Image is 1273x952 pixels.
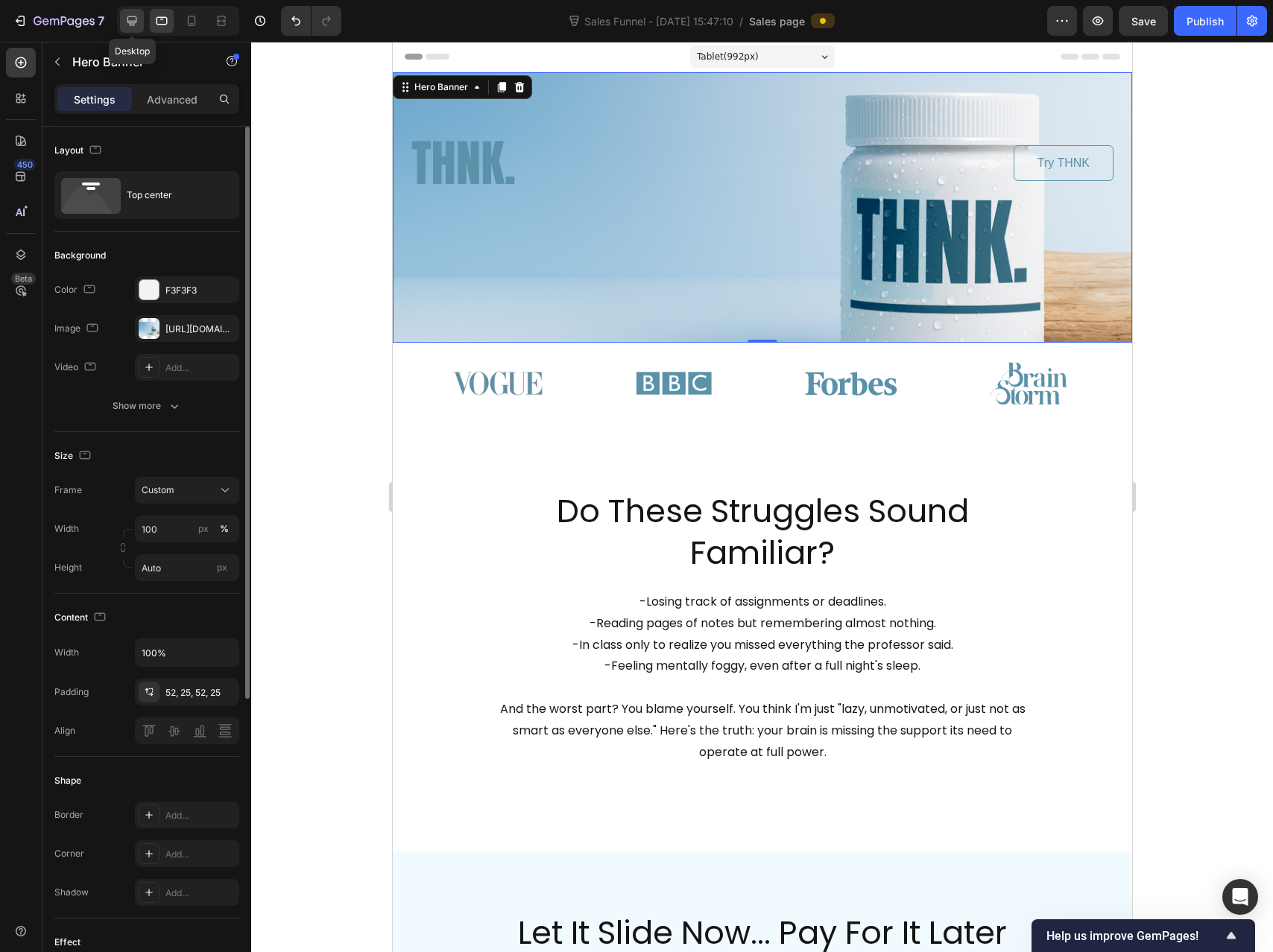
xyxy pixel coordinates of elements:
[72,53,199,71] p: Hero Banner
[165,809,236,822] div: Add...
[135,477,239,504] button: Custom
[596,320,675,363] img: gempages_581112007906820616-88a465cf-50a6-44b0-a13c-6db578edc71c.png
[581,13,736,29] span: Sales Funnel - [DATE] 15:47:10
[165,886,236,900] div: Add...
[54,608,109,628] div: Content
[104,593,635,615] p: -In class only to realize you missed everything the professor said.
[54,141,104,161] div: Layout
[1119,6,1168,36] button: Save
[220,522,229,536] div: %
[165,323,236,336] div: [URL][DOMAIN_NAME]
[54,358,99,378] div: Video
[198,522,209,536] div: px
[165,361,236,375] div: Add...
[54,280,98,300] div: Color
[54,847,84,860] div: Corner
[104,571,635,593] p: -Reading pages of notes but remembering almost nothing.
[54,724,75,737] div: Align
[19,39,78,52] div: Hero Banner
[135,515,239,542] input: px%
[6,6,111,36] button: 7
[54,808,83,822] div: Border
[739,13,743,29] span: /
[98,12,104,30] p: 7
[195,520,212,538] button: %
[242,324,320,358] img: gempages_581112007906820616-5118b141-6c74-44f5-a31b-bea648fd924b.png
[1222,879,1258,915] div: Open Intercom Messenger
[165,848,236,861] div: Add...
[127,178,218,212] div: Top center
[1131,15,1156,28] span: Save
[215,520,233,538] button: px
[54,886,89,899] div: Shadow
[393,42,1132,952] iframe: To enrich screen reader interactions, please activate Accessibility in Grammarly extension settings
[165,284,236,297] div: F3F3F3
[142,483,174,497] span: Custom
[103,448,636,534] h2: Do These Struggles Sound Familiar?
[59,329,150,354] img: gempages_581112007906820616-6927bba9-27e0-4a95-8d98-c4c6d026f791.png
[11,273,36,285] div: Beta
[1187,13,1224,29] div: Publish
[165,686,236,699] div: 52, 25, 52, 25
[104,657,635,721] p: And the worst part? You blame yourself. You think I'm just "lazy, unmotivated, or just not as sma...
[103,869,636,914] h2: Let It Slide Now... Pay For It Later
[621,104,721,140] a: Try THNK
[408,329,508,355] img: gempages_581112007906820616-b5d72249-e636-44d2-8f08-b50954a3035a.png
[14,159,36,171] div: 450
[281,6,341,36] div: Undo/Redo
[1174,6,1236,36] button: Publish
[113,399,182,413] div: Show more
[54,393,239,419] button: Show more
[54,936,80,949] div: Effect
[1046,927,1240,945] button: Show survey - Help us improve GemPages!
[54,446,94,466] div: Size
[54,522,79,536] label: Width
[54,774,81,787] div: Shape
[54,319,101,339] div: Image
[135,554,239,581] input: px
[104,614,635,635] p: -Feeling mentally foggy, even after a full night's sleep.
[749,13,805,29] span: Sales page
[54,685,89,699] div: Padding
[1046,929,1222,943] span: Help us improve GemPages!
[74,92,116,107] p: Settings
[217,562,227,573] span: px
[147,92,198,107] p: Advanced
[54,249,106,262] div: Background
[54,483,82,497] label: Frame
[54,646,79,659] div: Width
[645,111,697,133] p: Try THNK
[54,561,82,574] label: Height
[136,639,239,666] input: Auto
[104,550,635,571] p: -Losing track of assignments or deadlines.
